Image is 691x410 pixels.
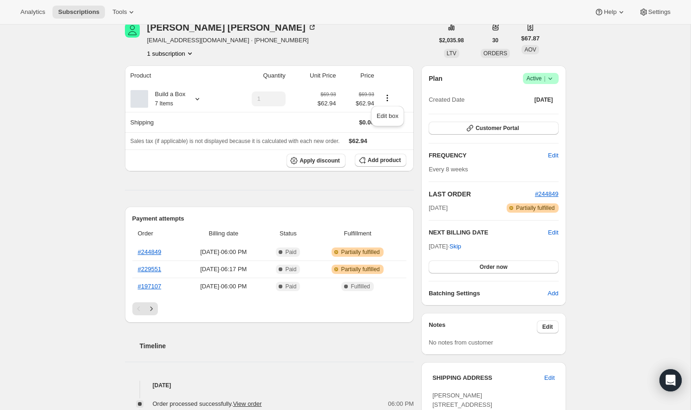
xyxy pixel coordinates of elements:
[589,6,631,19] button: Help
[147,23,317,32] div: [PERSON_NAME] [PERSON_NAME]
[548,151,558,160] span: Edit
[138,283,162,290] a: #197107
[648,8,671,16] span: Settings
[544,373,554,383] span: Edit
[429,243,461,250] span: [DATE] ·
[359,119,374,126] span: $0.00
[434,34,469,47] button: $2,035.98
[537,320,559,333] button: Edit
[542,148,564,163] button: Edit
[524,46,536,53] span: AOV
[155,100,173,107] small: 7 Items
[314,229,401,238] span: Fulfillment
[535,96,553,104] span: [DATE]
[288,65,339,86] th: Unit Price
[52,6,105,19] button: Subscriptions
[548,289,558,298] span: Add
[125,381,414,390] h4: [DATE]
[285,266,296,273] span: Paid
[351,283,370,290] span: Fulfilled
[15,6,51,19] button: Analytics
[147,49,195,58] button: Product actions
[132,223,183,244] th: Order
[380,93,395,103] button: Product actions
[429,122,558,135] button: Customer Portal
[341,266,379,273] span: Partially fulfilled
[535,189,559,199] button: #244849
[483,50,507,57] span: ORDERS
[138,248,162,255] a: #244849
[138,266,162,273] a: #229551
[604,8,616,16] span: Help
[359,91,374,97] small: $69.93
[132,214,407,223] h2: Payment attempts
[429,74,443,83] h2: Plan
[429,189,535,199] h2: LAST ORDER
[349,137,367,144] span: $62.94
[539,371,560,385] button: Edit
[147,36,317,45] span: [EMAIL_ADDRESS][DOMAIN_NAME] · [PHONE_NUMBER]
[185,265,262,274] span: [DATE] · 06:17 PM
[516,204,554,212] span: Partially fulfilled
[521,34,540,43] span: $67.87
[429,166,468,173] span: Every 8 weeks
[548,228,558,237] button: Edit
[341,248,379,256] span: Partially fulfilled
[429,228,548,237] h2: NEXT BILLING DATE
[130,138,340,144] span: Sales tax (if applicable) is not displayed because it is calculated with each new order.
[542,286,564,301] button: Add
[185,229,262,238] span: Billing date
[185,282,262,291] span: [DATE] · 06:00 PM
[542,323,553,331] span: Edit
[447,50,456,57] span: LTV
[267,229,309,238] span: Status
[132,302,407,315] nav: Pagination
[112,8,127,16] span: Tools
[429,95,464,104] span: Created Date
[320,91,336,97] small: $69.93
[125,65,226,86] th: Product
[476,124,519,132] span: Customer Portal
[450,242,461,251] span: Skip
[377,112,398,119] span: Edit box
[633,6,676,19] button: Settings
[535,190,559,197] a: #244849
[145,302,158,315] button: Next
[529,93,559,106] button: [DATE]
[492,37,498,44] span: 30
[444,239,467,254] button: Skip
[429,320,537,333] h3: Notes
[388,399,414,409] span: 06:00 PM
[341,99,374,108] span: $62.94
[368,156,401,164] span: Add product
[125,112,226,132] th: Shipping
[226,65,288,86] th: Quantity
[285,283,296,290] span: Paid
[439,37,464,44] span: $2,035.98
[20,8,45,16] span: Analytics
[233,400,262,407] a: View order
[374,109,401,124] button: Edit box
[58,8,99,16] span: Subscriptions
[287,154,345,168] button: Apply discount
[544,75,545,82] span: |
[355,154,406,167] button: Add product
[432,373,544,383] h3: SHIPPING ADDRESS
[285,248,296,256] span: Paid
[125,23,140,38] span: Brad Rutledge
[487,34,504,47] button: 30
[527,74,555,83] span: Active
[153,400,262,407] span: Order processed successfully.
[429,260,558,273] button: Order now
[185,247,262,257] span: [DATE] · 06:00 PM
[659,369,682,391] div: Open Intercom Messenger
[148,90,186,108] div: Build a Box
[318,99,336,108] span: $62.94
[429,151,548,160] h2: FREQUENCY
[480,263,508,271] span: Order now
[339,65,377,86] th: Price
[300,157,340,164] span: Apply discount
[140,341,414,351] h2: Timeline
